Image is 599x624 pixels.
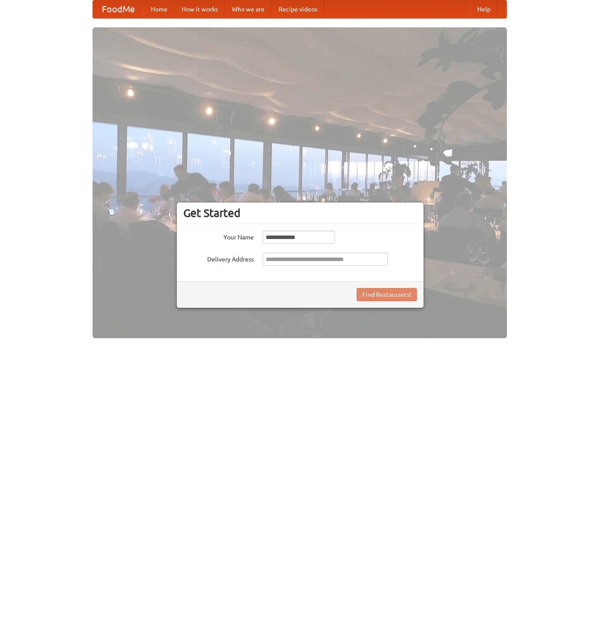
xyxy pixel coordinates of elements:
[272,0,324,18] a: Recipe videos
[183,206,417,220] h3: Get Started
[183,231,254,242] label: Your Name
[225,0,272,18] a: Who we are
[183,253,254,264] label: Delivery Address
[144,0,175,18] a: Home
[175,0,225,18] a: How it works
[93,0,144,18] a: FoodMe
[470,0,498,18] a: Help
[357,288,417,301] button: Find Restaurants!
